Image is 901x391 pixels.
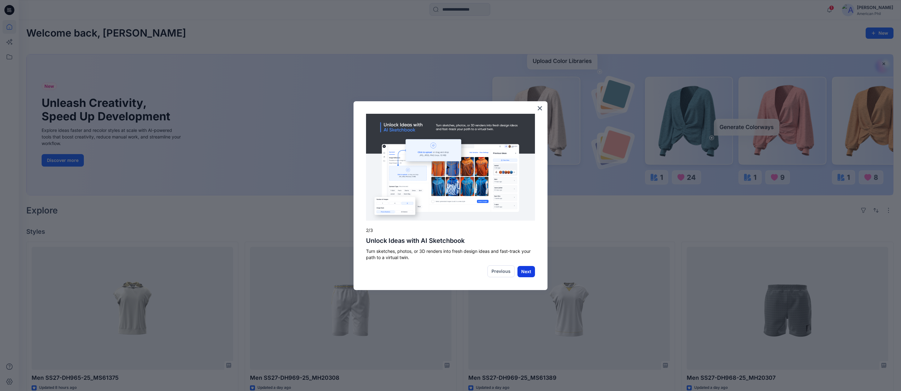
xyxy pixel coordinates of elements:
button: Next [517,266,535,277]
h2: Unlock Ideas with AI Sketchbook [366,237,535,244]
button: Previous [487,265,515,277]
p: 2/3 [366,227,535,233]
p: Turn sketches, photos, or 3D renders into fresh design ideas and fast-track your path to a virtua... [366,248,535,260]
button: Close [537,103,543,113]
